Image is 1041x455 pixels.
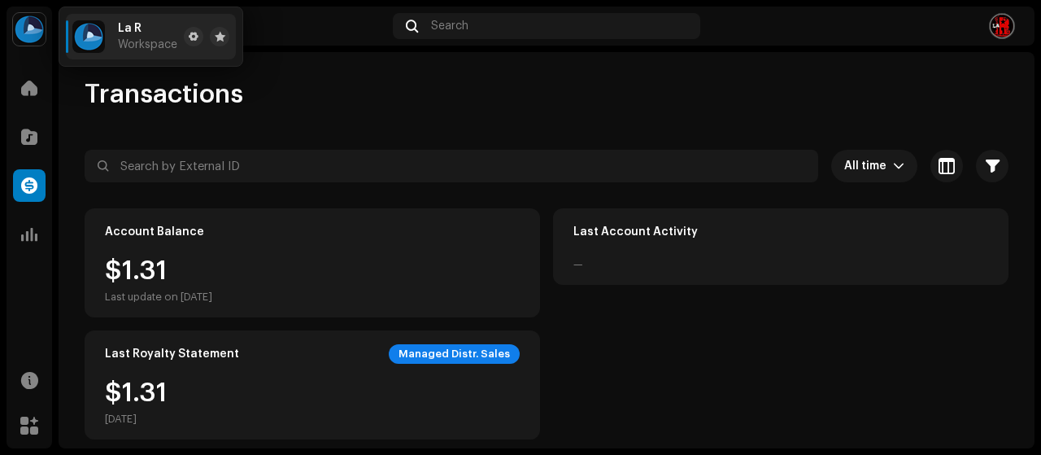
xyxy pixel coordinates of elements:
img: 31a4402c-14a3-4296-bd18-489e15b936d7 [72,20,105,53]
div: Managed Distr. Sales [389,344,520,364]
img: 31a4402c-14a3-4296-bd18-489e15b936d7 [13,13,46,46]
div: Last Royalty Statement [105,348,239,361]
span: Transactions [85,78,243,111]
div: dropdown trigger [893,150,904,182]
input: Search by External ID [85,150,818,182]
span: Search [431,20,468,33]
img: acc3e93b-7931-47c3-a6d2-f0de5214474b [989,13,1015,39]
span: All time [844,150,893,182]
span: Workspace [118,38,177,51]
div: Account Balance [105,225,204,238]
div: Last update on [DATE] [105,291,212,304]
div: — [573,258,583,271]
div: Last Account Activity [573,225,698,238]
span: La R [118,22,142,35]
div: [DATE] [105,413,167,426]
